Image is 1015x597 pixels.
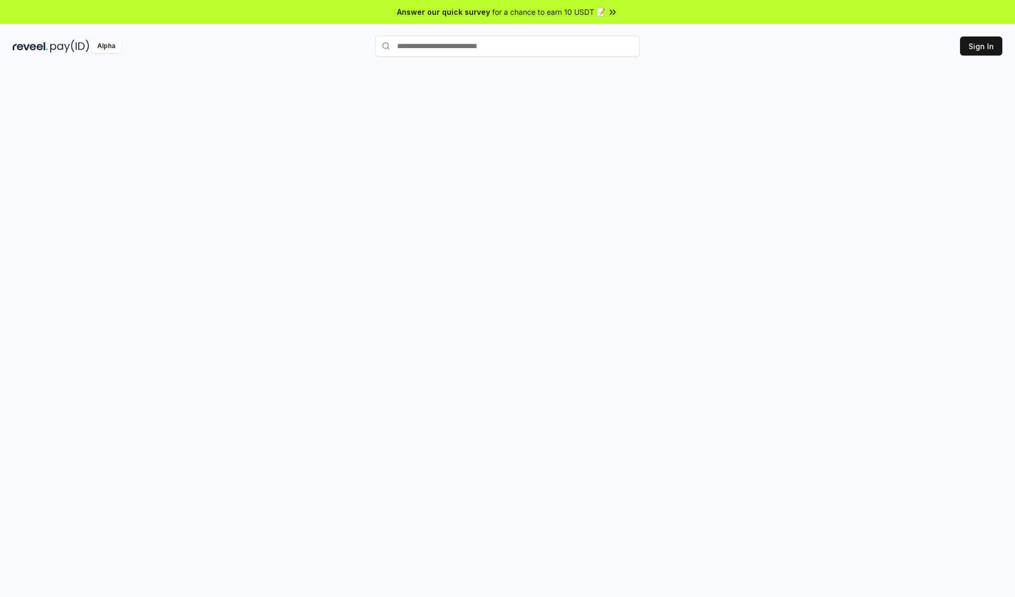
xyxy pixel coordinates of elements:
span: for a chance to earn 10 USDT 📝 [492,6,605,17]
img: reveel_dark [13,40,48,53]
img: pay_id [50,40,89,53]
div: Alpha [91,40,121,53]
button: Sign In [960,36,1002,56]
span: Answer our quick survey [397,6,490,17]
